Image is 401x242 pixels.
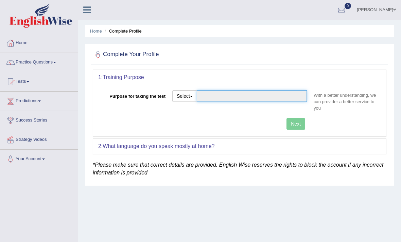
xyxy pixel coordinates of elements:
[0,150,78,167] a: Your Account
[0,111,78,128] a: Success Stories
[103,143,214,149] b: What language do you speak mostly at home?
[0,92,78,109] a: Predictions
[310,92,381,111] p: With a better understanding, we can provider a better service to you
[93,50,275,60] h2: Complete Your Profile
[93,70,386,85] div: 1:
[103,28,141,34] li: Complete Profile
[90,29,102,34] a: Home
[172,90,197,102] button: Select
[98,90,169,99] label: Purpose for taking the test
[93,162,383,176] em: *Please make sure that correct details are provided. English Wise reserves the rights to block th...
[0,130,78,147] a: Strategy Videos
[0,34,78,51] a: Home
[103,74,144,80] b: Training Purpose
[93,139,386,154] div: 2:
[345,3,351,9] span: 0
[0,53,78,70] a: Practice Questions
[0,72,78,89] a: Tests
